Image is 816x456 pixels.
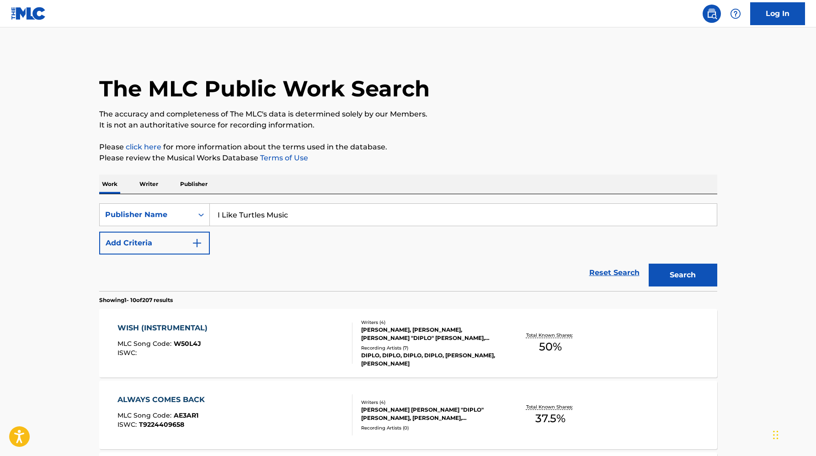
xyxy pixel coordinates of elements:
p: Total Known Shares: [526,332,575,339]
div: Writers ( 4 ) [361,319,499,326]
form: Search Form [99,203,717,291]
p: Showing 1 - 10 of 207 results [99,296,173,304]
span: T9224409658 [139,420,184,429]
a: WISH (INSTRUMENTAL)MLC Song Code:W50L4JISWC:Writers (4)[PERSON_NAME], [PERSON_NAME], [PERSON_NAME... [99,309,717,377]
div: WISH (INSTRUMENTAL) [117,323,212,334]
a: Reset Search [585,263,644,283]
p: Work [99,175,120,194]
p: It is not an authoritative source for recording information. [99,120,717,131]
span: 37.5 % [535,410,565,427]
h1: The MLC Public Work Search [99,75,430,102]
button: Add Criteria [99,232,210,255]
a: ALWAYS COMES BACKMLC Song Code:AE3AR1ISWC:T9224409658Writers (4)[PERSON_NAME] [PERSON_NAME] "DIPL... [99,381,717,449]
span: AE3AR1 [174,411,198,419]
p: Total Known Shares: [526,403,575,410]
div: Help [726,5,745,23]
a: click here [126,143,161,151]
img: help [730,8,741,19]
a: Public Search [703,5,721,23]
p: The accuracy and completeness of The MLC's data is determined solely by our Members. [99,109,717,120]
p: Please for more information about the terms used in the database. [99,142,717,153]
img: MLC Logo [11,7,46,20]
div: [PERSON_NAME] [PERSON_NAME] "DIPLO" [PERSON_NAME], [PERSON_NAME], [PERSON_NAME] [PERSON_NAME] [361,406,499,422]
a: Log In [750,2,805,25]
img: 9d2ae6d4665cec9f34b9.svg [192,238,203,249]
iframe: Chat Widget [770,412,816,456]
span: 50 % [539,339,562,355]
span: ISWC : [117,349,139,357]
span: W50L4J [174,339,201,348]
span: ISWC : [117,420,139,429]
div: Drag [773,421,779,449]
div: Publisher Name [105,209,187,220]
div: Recording Artists ( 7 ) [361,345,499,351]
a: Terms of Use [258,154,308,162]
span: MLC Song Code : [117,411,174,419]
div: ALWAYS COMES BACK [117,394,209,405]
div: [PERSON_NAME], [PERSON_NAME], [PERSON_NAME] "DIPLO" [PERSON_NAME], [PERSON_NAME] [361,326,499,342]
p: Please review the Musical Works Database [99,153,717,164]
p: Publisher [177,175,210,194]
span: MLC Song Code : [117,339,174,348]
img: search [706,8,717,19]
div: Recording Artists ( 0 ) [361,424,499,431]
div: Writers ( 4 ) [361,399,499,406]
button: Search [649,264,717,286]
p: Writer [137,175,161,194]
div: DIPLO, DIPLO, DIPLO, DIPLO, [PERSON_NAME],[PERSON_NAME] [361,351,499,368]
